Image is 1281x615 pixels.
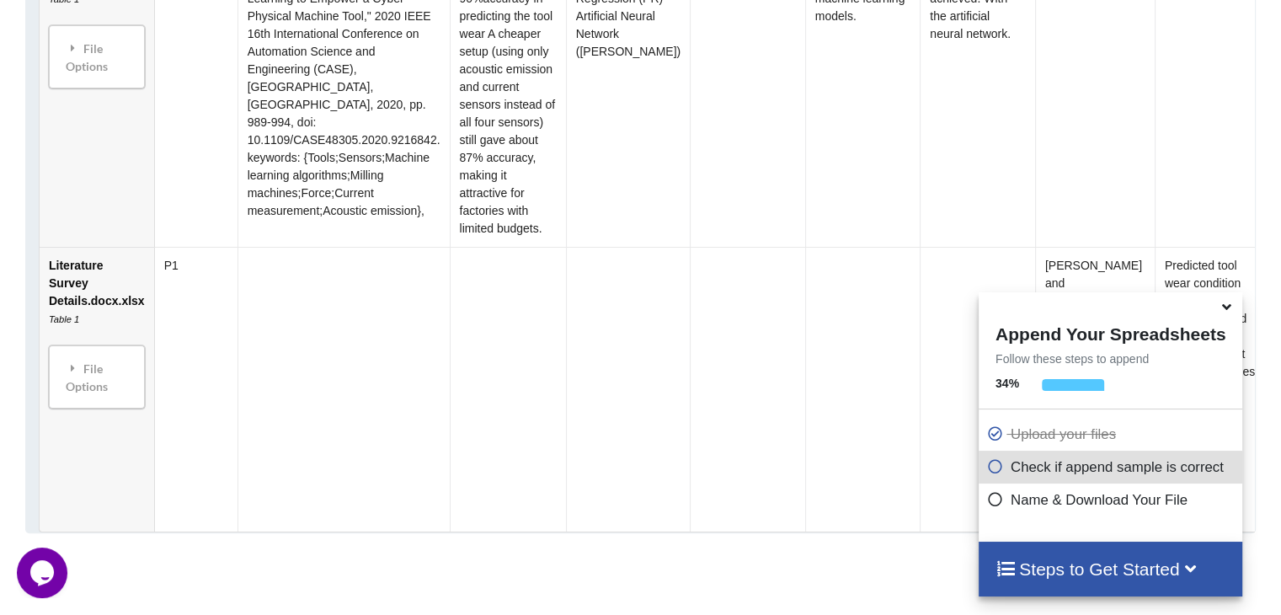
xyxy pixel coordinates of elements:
i: Table 1 [49,314,79,324]
p: Check if append sample is correct [987,457,1238,478]
h4: Append Your Spreadsheets [979,319,1242,345]
iframe: chat widget [17,548,71,598]
td: Literature Survey Details.docx.xlsx [40,247,154,532]
p: Upload your files [987,424,1238,445]
p: Follow these steps to append [979,350,1242,367]
div: File Options [54,350,140,404]
td: [PERSON_NAME] and [PERSON_NAME], “Data-driven tool wear prediction in milling, based on a process... [1035,247,1155,532]
p: Name & Download Your File [987,489,1238,511]
h4: Steps to Get Started [995,559,1225,580]
td: P1 [154,247,238,532]
td: Predicted tool wear condition using vibration data. Evaluated generalization across different mil... [1155,247,1270,532]
b: 34 % [995,377,1019,390]
div: File Options [54,30,140,83]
